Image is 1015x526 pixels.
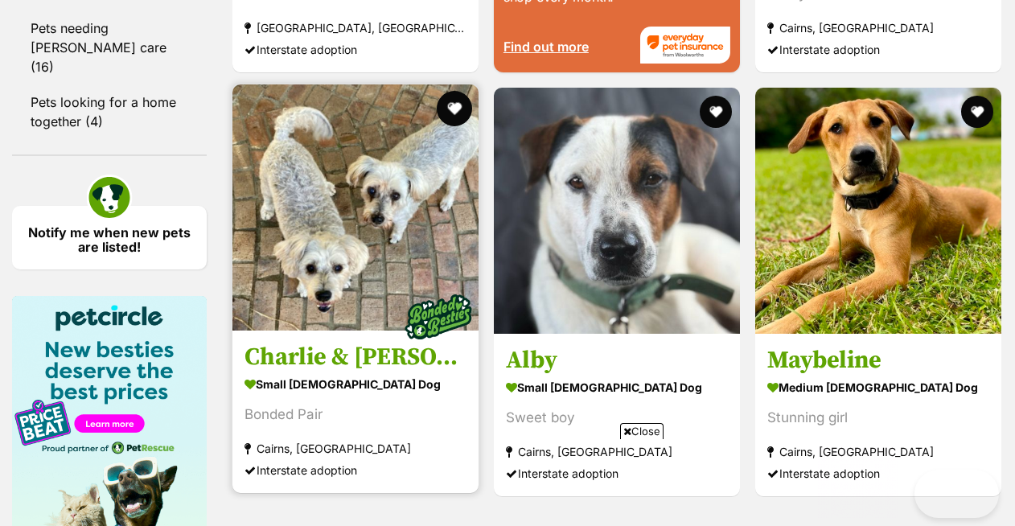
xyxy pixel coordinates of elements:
button: favourite [961,96,993,128]
strong: Cairns, [GEOGRAPHIC_DATA] [767,442,989,463]
div: Interstate adoption [245,39,466,60]
strong: small [DEMOGRAPHIC_DATA] Dog [245,373,466,397]
strong: medium [DEMOGRAPHIC_DATA] Dog [767,376,989,400]
img: Charlie & Isa - Maltese Dog [232,84,479,331]
strong: small [DEMOGRAPHIC_DATA] Dog [506,376,728,400]
div: Interstate adoption [767,463,989,485]
div: Stunning girl [767,408,989,429]
a: Maybeline medium [DEMOGRAPHIC_DATA] Dog Stunning girl Cairns, [GEOGRAPHIC_DATA] Interstate adoption [755,334,1001,497]
img: bonded besties [398,277,479,358]
h3: Alby [506,346,728,376]
a: Alby small [DEMOGRAPHIC_DATA] Dog Sweet boy Cairns, [GEOGRAPHIC_DATA] Interstate adoption [494,334,740,497]
strong: Cairns, [GEOGRAPHIC_DATA] [767,17,989,39]
a: Notify me when new pets are listed! [12,206,207,269]
h3: Maybeline [767,346,989,376]
a: Charlie & [PERSON_NAME] small [DEMOGRAPHIC_DATA] Dog Bonded Pair Cairns, [GEOGRAPHIC_DATA] Inters... [232,331,479,494]
strong: [GEOGRAPHIC_DATA], [GEOGRAPHIC_DATA] [245,17,466,39]
iframe: Advertisement [117,446,898,518]
img: Maybeline - Australian Kelpie Dog [755,88,1001,334]
button: favourite [700,96,732,128]
button: favourite [437,91,472,126]
a: Pets needing [PERSON_NAME] care (16) [12,11,207,84]
h3: Charlie & [PERSON_NAME] [245,343,466,373]
div: Bonded Pair [245,405,466,426]
img: Alby - Jack Russell Terrier Dog [494,88,740,334]
div: Sweet boy [506,408,728,429]
div: Interstate adoption [767,39,989,60]
iframe: Help Scout Beacon - Open [914,470,999,518]
a: Pets looking for a home together (4) [12,85,207,138]
span: Close [620,423,664,439]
